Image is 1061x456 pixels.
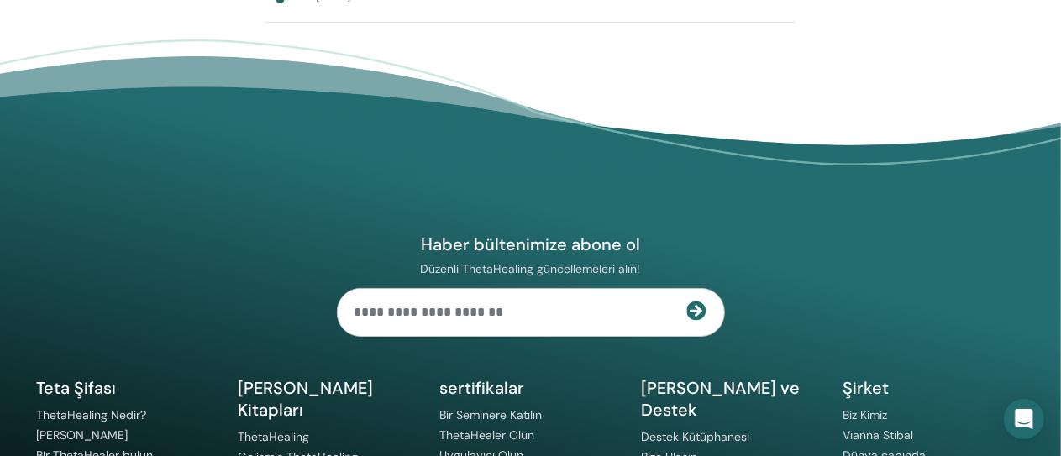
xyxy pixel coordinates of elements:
font: sertifikalar [440,377,525,399]
font: [PERSON_NAME] ve Destek [642,377,801,421]
font: Teta Şifası [37,377,117,399]
font: Şirket [843,377,890,399]
font: Düzenli ThetaHealing güncellemeleri alın! [421,261,641,276]
a: Vianna Stibal [843,427,914,443]
a: Destek Kütüphanesi [642,429,750,444]
a: Bir Seminere Katılın [440,407,543,422]
font: [PERSON_NAME] Kitapları [239,377,374,421]
a: Biz Kimiz [843,407,888,422]
div: Intercom Messenger'ı açın [1004,399,1044,439]
a: ThetaHealing Nedir? [37,407,147,422]
a: [PERSON_NAME] [37,427,129,443]
font: Haber bültenimize abone ol [421,233,640,255]
a: ThetaHealing [239,429,310,444]
a: ThetaHealer Olun [440,427,535,443]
